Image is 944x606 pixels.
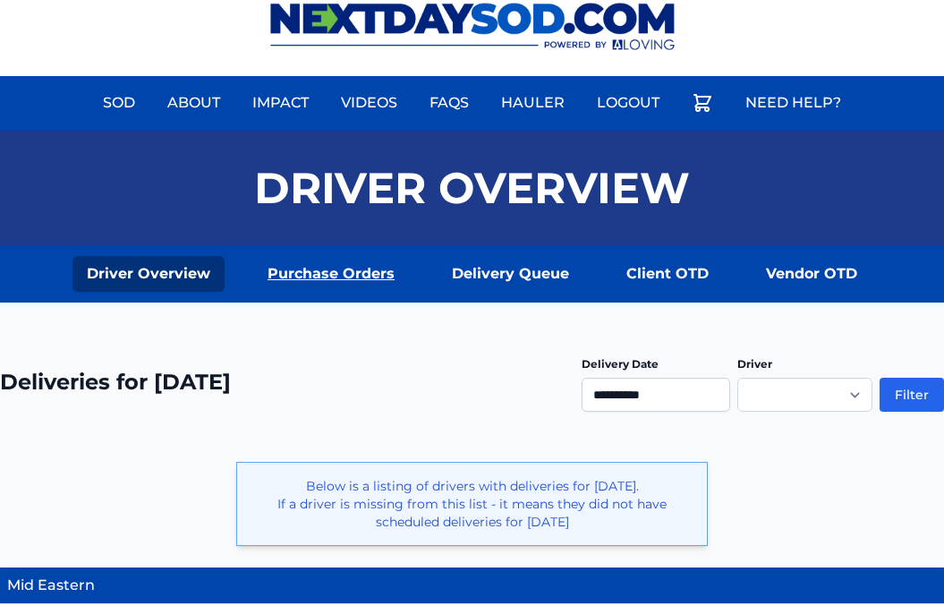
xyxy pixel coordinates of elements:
a: FAQs [419,81,480,124]
button: Filter [880,378,944,412]
a: Purchase Orders [253,256,409,292]
a: About [157,81,231,124]
a: Client OTD [612,256,723,292]
label: Driver [737,357,772,371]
a: Need Help? [735,81,852,124]
a: Logout [586,81,670,124]
a: Sod [92,81,146,124]
h1: Driver Overview [254,166,690,209]
p: Below is a listing of drivers with deliveries for [DATE]. If a driver is missing from this list -... [251,477,693,531]
a: Vendor OTD [752,256,872,292]
a: Hauler [490,81,575,124]
a: Driver Overview [72,256,225,292]
a: Videos [330,81,408,124]
a: Delivery Queue [438,256,583,292]
a: Impact [242,81,319,124]
label: Delivery Date [582,357,659,371]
